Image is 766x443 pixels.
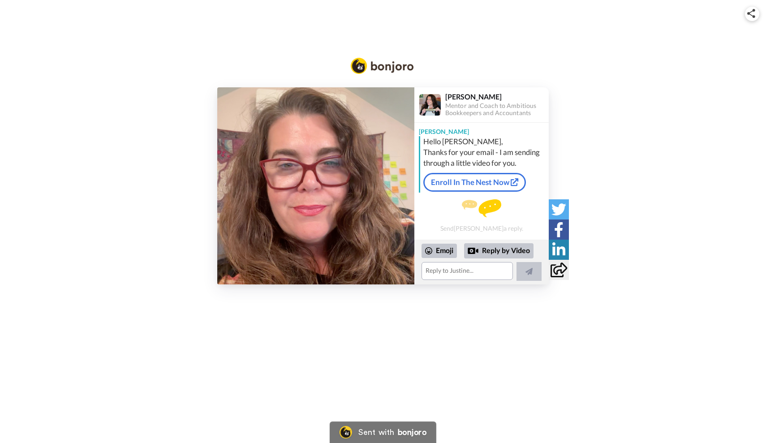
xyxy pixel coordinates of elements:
div: [PERSON_NAME] [414,123,549,136]
img: ic_share.svg [747,9,755,18]
a: Enroll In The Nest Now [423,173,526,192]
div: Reply by Video [468,245,478,256]
img: Bonjoro Logo [351,58,413,74]
img: 41cc5593-8d26-4bd9-9744-9677c647e2a2-thumb.jpg [217,87,414,284]
div: Send [PERSON_NAME] a reply. [414,196,549,235]
div: Hello [PERSON_NAME], Thanks for your email - I am sending through a little video for you. [423,136,547,168]
img: Profile Image [419,94,441,116]
div: Emoji [422,244,457,258]
div: [PERSON_NAME] [445,92,548,101]
div: Reply by Video [464,243,534,258]
div: Mentor and Coach to Ambitious Bookkeepers and Accountants [445,102,548,117]
img: message.svg [462,199,501,217]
